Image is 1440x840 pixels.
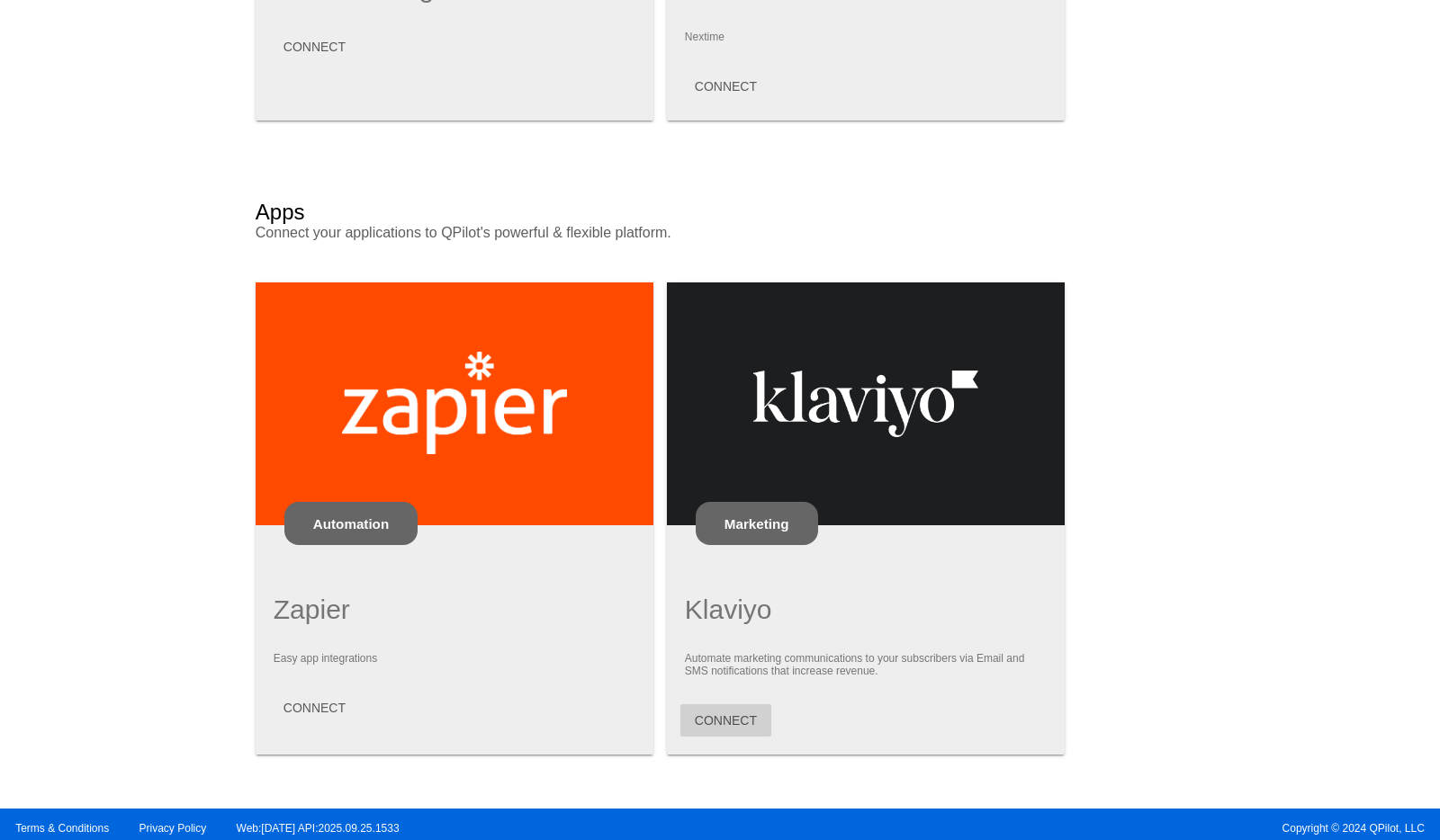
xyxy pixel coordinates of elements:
h1: Klaviyo [685,594,1047,625]
a: Privacy Policy [139,822,207,835]
a: Web:[DATE] API:2025.09.25.1533 [237,822,400,835]
p: Automation [313,516,389,532]
h2: Apps [256,200,305,225]
p: Easy app integrations [274,652,635,665]
span: CONNECT [695,79,757,94]
span: CONNECT [283,701,346,715]
button: CONNECT [680,704,771,737]
p: Connect your applications to QPilot's powerful & flexible platform. [256,225,847,241]
span: CONNECT [695,713,757,728]
a: Terms & Conditions [15,822,109,835]
button: CONNECT [680,70,771,103]
p: Automate marketing communications to your subscribers via Email and SMS notifications that increa... [685,652,1047,677]
p: Nextime [685,31,1047,43]
span: Copyright © 2024 QPilot, LLC [735,822,1425,835]
h1: Zapier [274,594,635,625]
span: CONNECT [283,40,346,54]
button: CONNECT [269,31,360,63]
button: CONNECT [269,692,360,724]
p: Marketing [724,516,789,532]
